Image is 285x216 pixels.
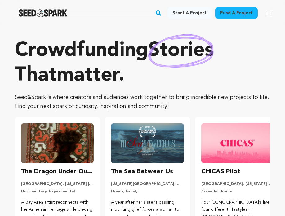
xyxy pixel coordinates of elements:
[111,167,173,177] h3: The Sea Between Us
[21,189,94,194] p: Documentary, Experimental
[201,123,274,163] img: CHICAS Pilot image
[111,189,184,194] p: Drama, Family
[21,167,94,177] h3: The Dragon Under Our Feet
[215,7,258,19] a: Fund a project
[201,182,274,187] p: [GEOGRAPHIC_DATA], [US_STATE] | Series
[111,182,184,187] p: [US_STATE][GEOGRAPHIC_DATA], [US_STATE] | Film Short
[15,93,270,111] p: Seed&Spark is where creators and audiences work together to bring incredible new projects to life...
[167,7,212,19] a: Start a project
[57,66,118,86] span: matter
[148,34,214,68] img: hand sketched image
[201,189,274,194] p: Comedy, Drama
[201,167,240,177] h3: CHICAS Pilot
[19,9,67,17] img: Seed&Spark Logo Dark Mode
[19,9,67,17] a: Seed&Spark Homepage
[111,123,184,163] img: The Sea Between Us image
[21,123,94,163] img: The Dragon Under Our Feet image
[21,182,94,187] p: [GEOGRAPHIC_DATA], [US_STATE] | Film Feature
[15,38,270,88] p: Crowdfunding that .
